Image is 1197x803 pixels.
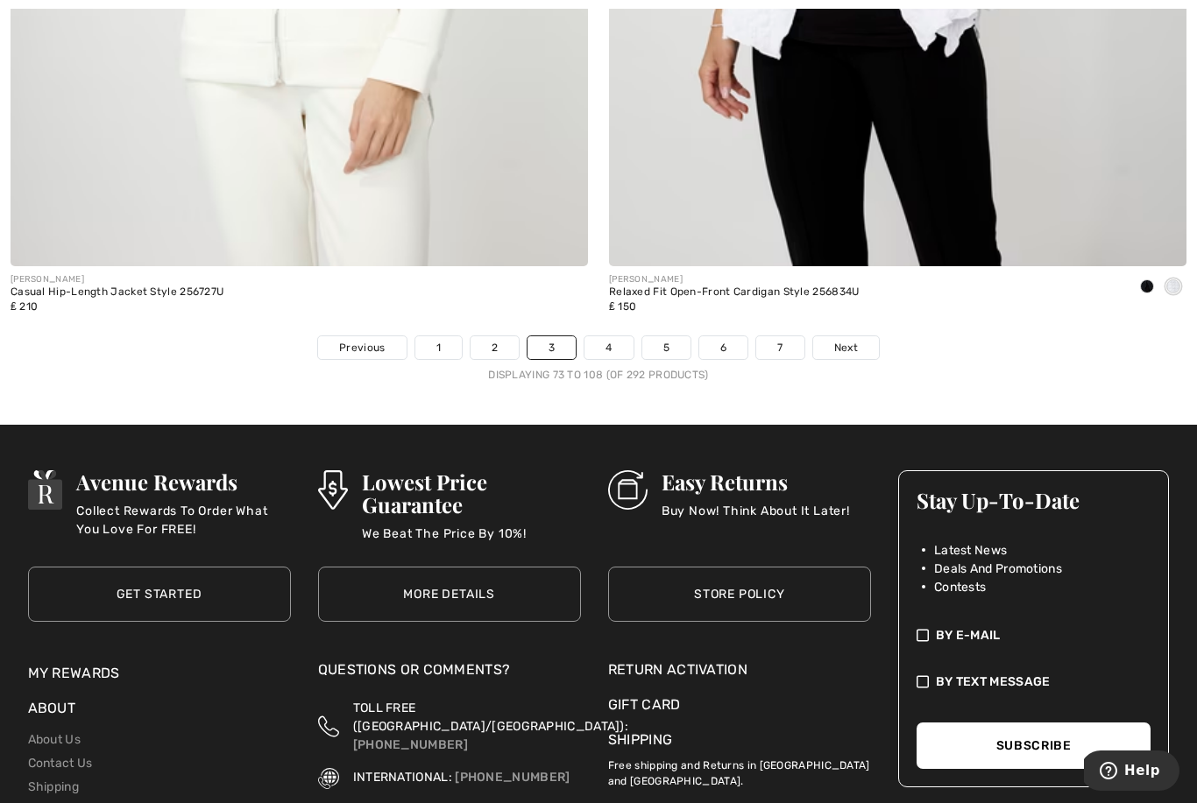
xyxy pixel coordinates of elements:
span: Next [834,340,858,356]
a: Contact Us [28,756,93,771]
div: About [28,698,291,728]
a: More Details [318,567,581,622]
a: Store Policy [608,567,871,622]
div: Questions or Comments? [318,659,581,689]
a: 1 [415,336,462,359]
span: ₤ 210 [11,300,38,313]
p: Buy Now! Think About It Later! [662,502,850,537]
a: Shipping [608,731,672,748]
a: Return Activation [608,659,871,680]
iframe: Opens a widget where you can find more information [1084,750,1179,794]
p: We Beat The Price By 10%! [362,525,581,560]
div: Off White [1160,273,1186,302]
div: Relaxed Fit Open-Front Cardigan Style 256834U [609,286,860,299]
button: Subscribe [917,722,1151,769]
a: [PHONE_NUMBER] [353,737,468,752]
p: Free shipping and Returns in [GEOGRAPHIC_DATA] and [GEOGRAPHIC_DATA]. [608,750,871,789]
span: By E-mail [936,626,1001,645]
a: Next [813,336,879,359]
div: [PERSON_NAME] [11,273,223,286]
a: 4 [584,336,633,359]
span: TOLL FREE ([GEOGRAPHIC_DATA]/[GEOGRAPHIC_DATA]): [353,701,628,734]
img: Toll Free (Canada/US) [318,699,339,754]
a: Previous [318,336,406,359]
span: Contests [934,578,986,596]
p: Collect Rewards To Order What You Love For FREE! [76,502,290,537]
a: Gift Card [608,694,871,715]
a: 3 [528,336,576,359]
h3: Avenue Rewards [76,470,290,493]
a: About Us [28,732,81,747]
img: check [917,626,929,645]
a: 7 [756,336,804,359]
span: By Text Message [936,673,1051,691]
a: 2 [471,336,519,359]
a: [PHONE_NUMBER] [455,770,570,785]
a: My Rewards [28,665,120,681]
div: Casual Hip-Length Jacket Style 256727U [11,286,223,299]
a: 6 [699,336,747,359]
h3: Easy Returns [662,470,850,493]
span: Deals And Promotions [934,560,1062,578]
img: check [917,673,929,691]
img: Easy Returns [608,470,648,510]
div: [PERSON_NAME] [609,273,860,286]
a: Get Started [28,567,291,622]
img: Lowest Price Guarantee [318,470,348,510]
img: Avenue Rewards [28,470,63,510]
h3: Lowest Price Guarantee [362,470,581,516]
span: Latest News [934,541,1007,560]
img: International [318,768,339,789]
span: INTERNATIONAL: [353,770,452,785]
a: Shipping [28,779,79,794]
span: ₤ 150 [609,300,636,313]
h3: Stay Up-To-Date [917,489,1151,511]
span: Previous [339,340,385,356]
a: 5 [642,336,691,359]
div: Black [1134,273,1160,302]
